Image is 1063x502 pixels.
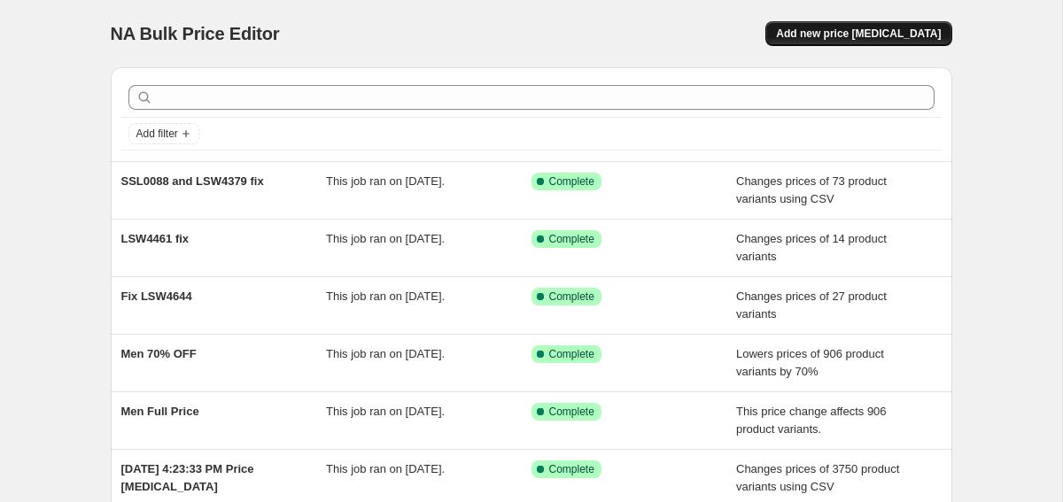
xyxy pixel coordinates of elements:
span: Complete [549,462,594,476]
span: This job ran on [DATE]. [326,405,445,418]
span: This job ran on [DATE]. [326,347,445,360]
button: Add new price [MEDICAL_DATA] [765,21,951,46]
span: [DATE] 4:23:33 PM Price [MEDICAL_DATA] [121,462,254,493]
span: Complete [549,347,594,361]
span: Complete [549,174,594,189]
span: Men 70% OFF [121,347,197,360]
button: Add filter [128,123,199,144]
span: Complete [549,405,594,419]
span: This job ran on [DATE]. [326,232,445,245]
span: This job ran on [DATE]. [326,290,445,303]
span: This job ran on [DATE]. [326,462,445,475]
span: SSL0088 and LSW4379 fix [121,174,264,188]
span: Fix LSW4644 [121,290,192,303]
span: Add new price [MEDICAL_DATA] [776,27,941,41]
span: Lowers prices of 906 product variants by 70% [736,347,884,378]
span: Changes prices of 14 product variants [736,232,887,263]
span: Add filter [136,127,178,141]
span: Changes prices of 27 product variants [736,290,887,321]
span: This job ran on [DATE]. [326,174,445,188]
span: NA Bulk Price Editor [111,24,280,43]
span: Changes prices of 73 product variants using CSV [736,174,887,205]
span: Complete [549,232,594,246]
span: Complete [549,290,594,304]
span: LSW4461 fix [121,232,190,245]
span: This price change affects 906 product variants. [736,405,887,436]
span: Men Full Price [121,405,199,418]
span: Changes prices of 3750 product variants using CSV [736,462,899,493]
